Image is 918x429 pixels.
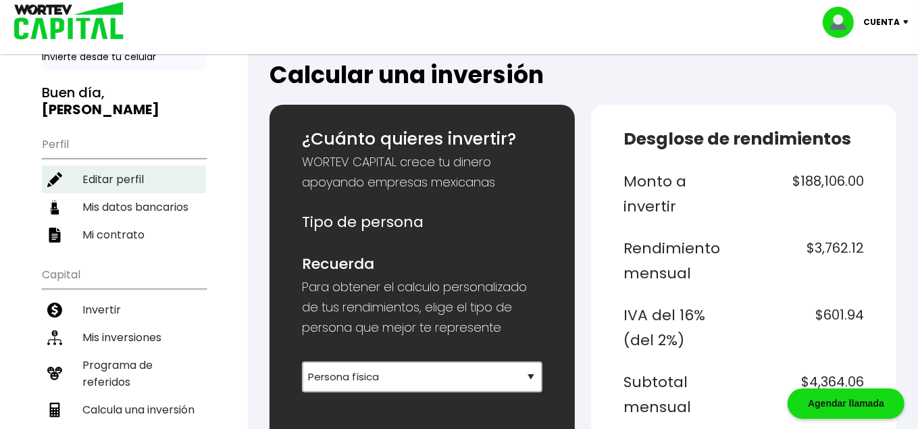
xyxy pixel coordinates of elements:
[47,403,62,418] img: calculadora-icon.17d418c4.svg
[623,236,738,286] h6: Rendimiento mensual
[47,172,62,187] img: editar-icon.952d3147.svg
[42,296,206,324] a: Invertir
[42,166,206,193] a: Editar perfil
[900,20,918,24] img: icon-down
[47,200,62,215] img: datos-icon.10cf9172.svg
[47,366,62,381] img: recomiendanos-icon.9b8e9327.svg
[42,50,206,64] p: Invierte desde tu celular
[302,209,542,235] h6: Tipo de persona
[623,303,738,353] h6: IVA del 16% (del 2%)
[42,84,206,118] h3: Buen día,
[42,324,206,351] a: Mis inversiones
[42,129,206,249] ul: Perfil
[302,277,542,338] p: Para obtener el calculo personalizado de tus rendimientos, elige el tipo de persona que mejor te ...
[47,228,62,243] img: contrato-icon.f2db500c.svg
[823,7,863,38] img: profile-image
[47,330,62,345] img: inversiones-icon.6695dc30.svg
[623,126,864,152] h5: Desglose de rendimientos
[42,351,206,396] a: Programa de referidos
[749,370,864,420] h6: $4,364.06
[302,152,542,193] p: WORTEV CAPITAL crece tu dinero apoyando empresas mexicanas
[42,100,159,119] b: [PERSON_NAME]
[623,370,738,420] h6: Subtotal mensual
[749,303,864,353] h6: $601.94
[270,61,896,89] h2: Calcular una inversión
[42,396,206,424] a: Calcula una inversión
[47,303,62,318] img: invertir-icon.b3b967d7.svg
[749,236,864,286] h6: $3,762.12
[42,221,206,249] a: Mi contrato
[623,169,738,220] h6: Monto a invertir
[42,193,206,221] a: Mis datos bancarios
[302,251,542,277] h6: Recuerda
[863,12,900,32] p: Cuenta
[788,388,904,419] div: Agendar llamada
[302,126,542,152] h5: ¿Cuánto quieres invertir?
[749,169,864,220] h6: $188,106.00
